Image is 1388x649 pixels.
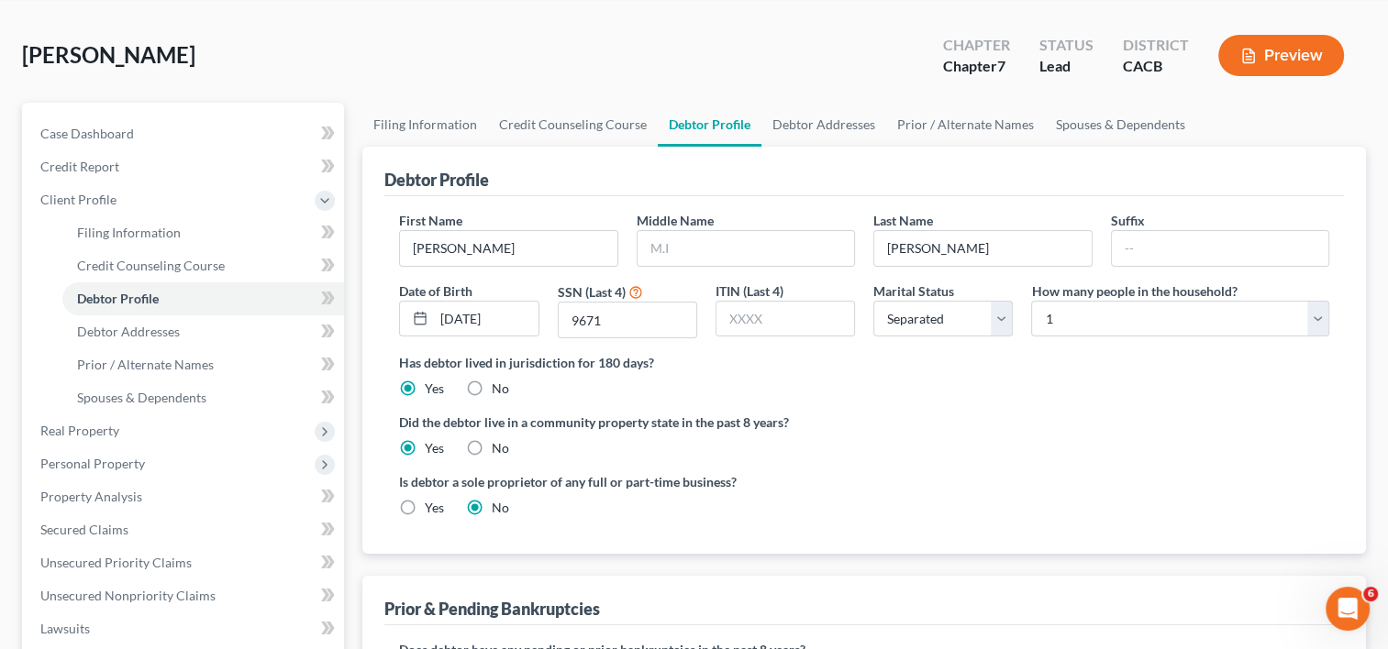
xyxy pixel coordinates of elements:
[40,555,192,570] span: Unsecured Priority Claims
[1112,231,1328,266] input: --
[1031,281,1237,301] label: How many people in the household?
[1218,35,1344,76] button: Preview
[26,117,344,150] a: Case Dashboard
[400,231,616,266] input: --
[77,324,180,339] span: Debtor Addresses
[1123,35,1189,56] div: District
[1363,587,1378,601] span: 6
[40,126,134,141] span: Case Dashboard
[559,302,696,337] input: XXXX
[77,291,159,306] span: Debtor Profile
[1039,35,1094,56] div: Status
[658,103,761,147] a: Debtor Profile
[943,35,1010,56] div: Chapter
[1326,587,1370,631] iframe: Intercom live chat
[40,456,145,471] span: Personal Property
[26,480,344,513] a: Property Analysis
[40,192,117,207] span: Client Profile
[26,612,344,645] a: Lawsuits
[77,390,206,405] span: Spouses & Dependents
[77,258,225,273] span: Credit Counseling Course
[40,522,128,537] span: Secured Claims
[492,379,509,398] label: No
[399,211,462,230] label: First Name
[62,381,344,414] a: Spouses & Dependents
[434,302,538,336] input: MM/DD/YYYY
[943,56,1010,77] div: Chapter
[873,281,954,301] label: Marital Status
[62,249,344,282] a: Credit Counseling Course
[22,41,195,68] span: [PERSON_NAME]
[399,472,855,491] label: Is debtor a sole proprietor of any full or part-time business?
[77,225,181,240] span: Filing Information
[40,489,142,504] span: Property Analysis
[425,379,444,398] label: Yes
[492,439,509,457] label: No
[40,588,216,603] span: Unsecured Nonpriority Claims
[637,211,714,230] label: Middle Name
[716,281,783,301] label: ITIN (Last 4)
[26,579,344,612] a: Unsecured Nonpriority Claims
[1045,103,1196,147] a: Spouses & Dependents
[874,231,1091,266] input: --
[40,423,119,438] span: Real Property
[62,282,344,315] a: Debtor Profile
[1111,211,1145,230] label: Suffix
[997,57,1005,74] span: 7
[716,302,854,336] input: XXXX
[384,598,600,620] div: Prior & Pending Bankruptcies
[26,546,344,579] a: Unsecured Priority Claims
[399,281,472,301] label: Date of Birth
[425,499,444,517] label: Yes
[425,439,444,457] label: Yes
[1123,56,1189,77] div: CACB
[488,103,658,147] a: Credit Counseling Course
[886,103,1045,147] a: Prior / Alternate Names
[761,103,886,147] a: Debtor Addresses
[40,159,119,174] span: Credit Report
[40,621,90,636] span: Lawsuits
[384,169,489,191] div: Debtor Profile
[62,348,344,381] a: Prior / Alternate Names
[62,216,344,249] a: Filing Information
[399,353,1329,372] label: Has debtor lived in jurisdiction for 180 days?
[26,513,344,546] a: Secured Claims
[26,150,344,183] a: Credit Report
[362,103,488,147] a: Filing Information
[638,231,854,266] input: M.I
[492,499,509,517] label: No
[62,315,344,348] a: Debtor Addresses
[77,357,214,372] span: Prior / Alternate Names
[558,282,626,302] label: SSN (Last 4)
[399,412,1329,432] label: Did the debtor live in a community property state in the past 8 years?
[1039,56,1094,77] div: Lead
[873,211,933,230] label: Last Name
